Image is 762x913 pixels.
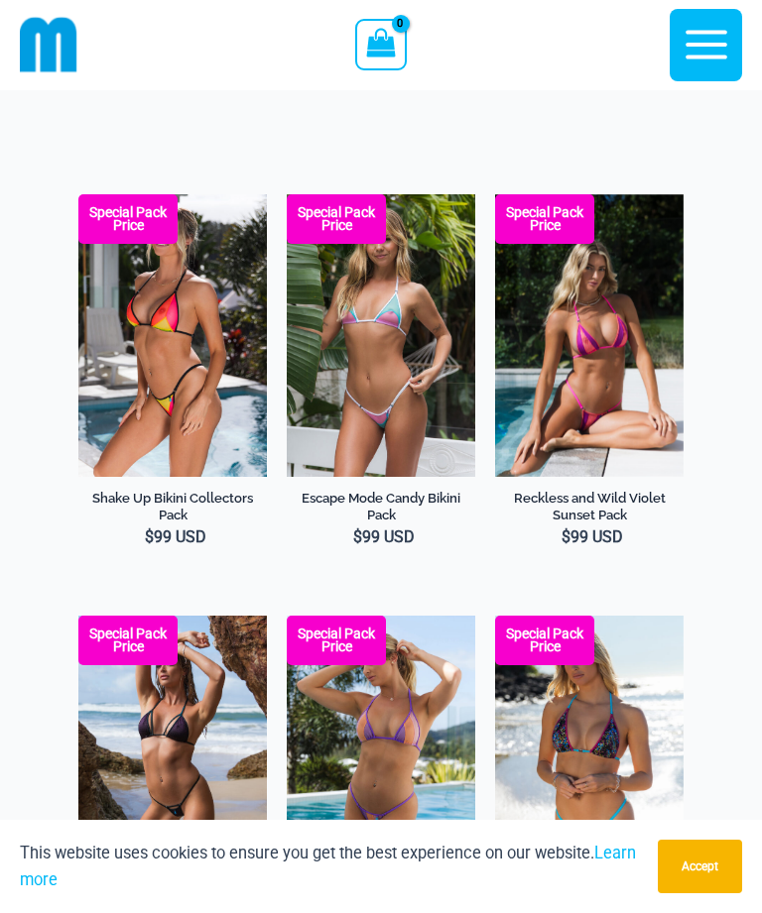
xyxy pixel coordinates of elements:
[287,628,386,653] b: Special Pack Price
[353,527,415,546] bdi: 99 USD
[287,194,475,477] img: Escape Mode Candy 3151 Top 4151 Bottom 02
[353,527,362,546] span: $
[78,194,267,477] a: Shake Up Sunset 3145 Top 4145 Bottom 04 Shake Up Sunset 3145 Top 4145 Bottom 05Shake Up Sunset 31...
[78,628,178,653] b: Special Pack Price
[495,616,684,898] img: Rio Nights Glitter Spot 309 Tri Top 469 Thong 01
[355,19,406,70] a: View Shopping Cart, empty
[20,16,77,73] img: cropped mm emblem
[562,527,571,546] span: $
[20,840,643,893] p: This website uses cookies to ensure you get the best experience on our website.
[20,844,636,889] a: Learn more
[287,194,475,477] a: Escape Mode Candy 3151 Top 4151 Bottom 02 Escape Mode Candy 3151 Top 4151 Bottom 04Escape Mode Ca...
[78,616,267,898] img: Santa Barbra Purple Turquoise 305 Top 4118 Bottom 09v2
[495,206,594,232] b: Special Pack Price
[145,527,154,546] span: $
[287,616,475,898] img: Thrill Me Sweets 3155 Tri Top 4155 Thong Bikini 05
[658,840,742,893] button: Accept
[78,616,267,898] a: Santa Barbra Purple Turquoise 305 Top 4118 Bottom 09v2 Santa Barbra Purple Turquoise 305 Top 4118...
[287,490,475,523] a: Escape Mode Candy Bikini Pack
[495,490,684,523] a: Reckless and Wild Violet Sunset Pack
[78,490,267,523] a: Shake Up Bikini Collectors Pack
[495,194,684,477] img: Reckless and Wild Violet Sunset 306 Top 466 Bottom 06
[495,628,594,653] b: Special Pack Price
[287,616,475,898] a: Thrill Me Sweets 3155 Tri Top 4155 Thong Bikini 05 Thrill Me Sweets 3155 Tri Top 4155 Thong Bikin...
[78,206,178,232] b: Special Pack Price
[495,194,684,477] a: Reckless and Wild Violet Sunset 306 Top 466 Bottom 06 Reckless and Wild Violet Sunset 306 Top 466...
[78,194,267,477] img: Shake Up Sunset 3145 Top 4145 Bottom 04
[287,206,386,232] b: Special Pack Price
[495,616,684,898] a: Rio Nights Glitter Spot 309 Tri Top 469 Thong 01 Rio Nights Glitter Spot 309 Tri Top 469 Thong 04...
[145,527,206,546] bdi: 99 USD
[562,527,623,546] bdi: 99 USD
